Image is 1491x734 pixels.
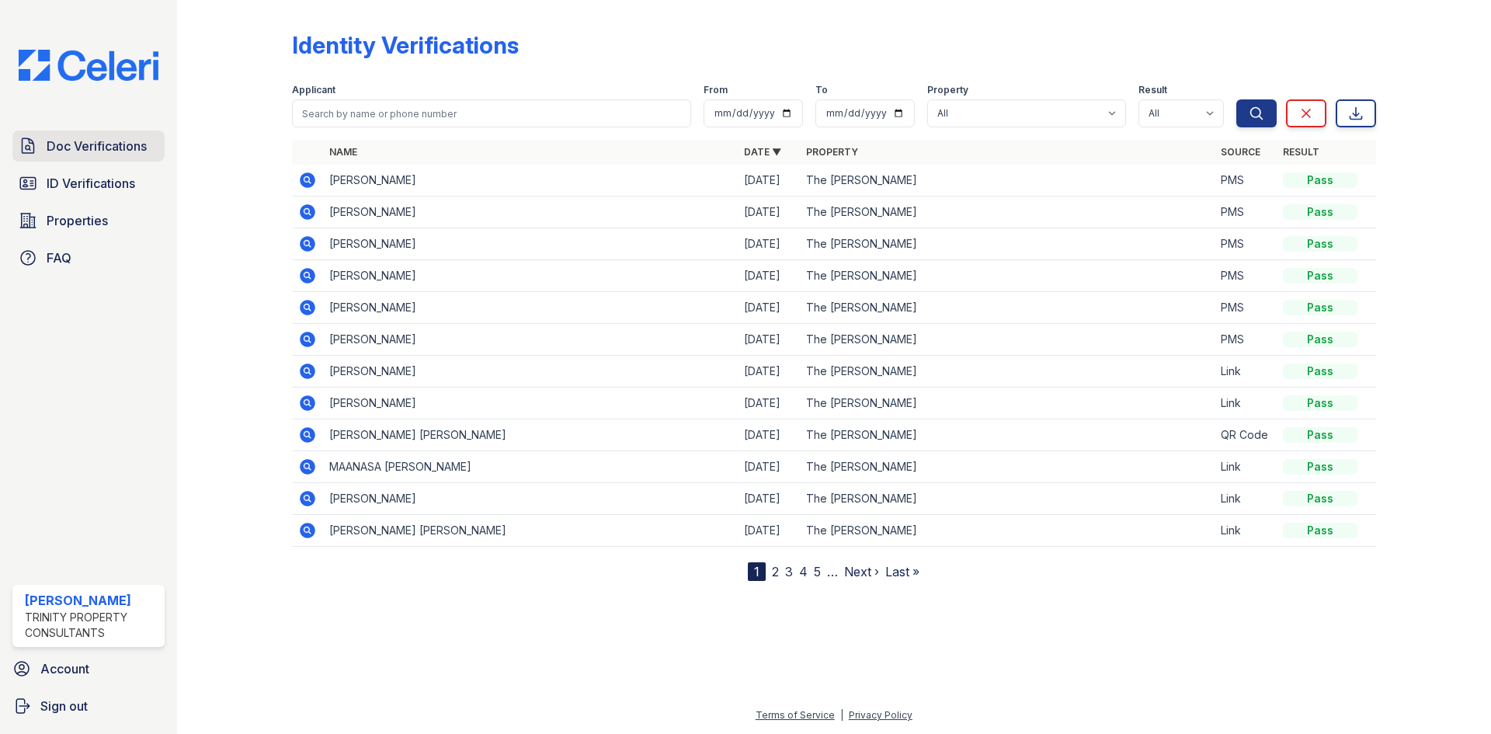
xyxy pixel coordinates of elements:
td: [PERSON_NAME] [323,260,738,292]
td: [DATE] [738,324,800,356]
a: Next › [844,564,879,579]
a: ID Verifications [12,168,165,199]
a: Doc Verifications [12,130,165,162]
div: Identity Verifications [292,31,519,59]
td: The [PERSON_NAME] [800,197,1215,228]
td: The [PERSON_NAME] [800,292,1215,324]
td: PMS [1215,324,1277,356]
td: [DATE] [738,515,800,547]
td: Link [1215,483,1277,515]
td: The [PERSON_NAME] [800,451,1215,483]
td: The [PERSON_NAME] [800,324,1215,356]
td: QR Code [1215,419,1277,451]
td: The [PERSON_NAME] [800,260,1215,292]
label: To [815,84,828,96]
td: [DATE] [738,292,800,324]
a: Property [806,146,858,158]
td: [DATE] [738,197,800,228]
td: [DATE] [738,228,800,260]
a: Account [6,653,171,684]
span: Sign out [40,697,88,715]
span: Properties [47,211,108,230]
a: 2 [772,564,779,579]
a: Properties [12,205,165,236]
a: Name [329,146,357,158]
div: 1 [748,562,766,581]
label: Property [927,84,968,96]
a: Last » [885,564,919,579]
div: Pass [1283,300,1357,315]
input: Search by name or phone number [292,99,691,127]
label: Result [1138,84,1167,96]
label: Applicant [292,84,335,96]
div: Pass [1283,236,1357,252]
td: [PERSON_NAME] [PERSON_NAME] [323,515,738,547]
a: Terms of Service [756,709,835,721]
a: Date ▼ [744,146,781,158]
div: Pass [1283,459,1357,475]
td: PMS [1215,197,1277,228]
div: | [840,709,843,721]
td: PMS [1215,260,1277,292]
span: … [827,562,838,581]
td: The [PERSON_NAME] [800,388,1215,419]
a: 4 [799,564,808,579]
div: Pass [1283,491,1357,506]
td: [PERSON_NAME] [323,228,738,260]
span: Doc Verifications [47,137,147,155]
td: [PERSON_NAME] [323,388,738,419]
div: [PERSON_NAME] [25,591,158,610]
td: [DATE] [738,260,800,292]
td: PMS [1215,292,1277,324]
a: 3 [785,564,793,579]
td: PMS [1215,228,1277,260]
a: Sign out [6,691,171,722]
td: [PERSON_NAME] [323,483,738,515]
td: The [PERSON_NAME] [800,483,1215,515]
a: Privacy Policy [849,709,912,721]
td: [PERSON_NAME] [323,165,738,197]
td: [DATE] [738,388,800,419]
td: [PERSON_NAME] [323,356,738,388]
td: Link [1215,515,1277,547]
img: CE_Logo_Blue-a8612792a0a2168367f1c8372b55b34899dd931a85d93a1a3d3e32e68fde9ad4.png [6,50,171,81]
td: [DATE] [738,356,800,388]
td: [DATE] [738,165,800,197]
td: Link [1215,388,1277,419]
td: [DATE] [738,451,800,483]
td: The [PERSON_NAME] [800,228,1215,260]
span: ID Verifications [47,174,135,193]
div: Pass [1283,268,1357,284]
td: Link [1215,451,1277,483]
a: FAQ [12,242,165,273]
td: The [PERSON_NAME] [800,165,1215,197]
td: [DATE] [738,419,800,451]
div: Pass [1283,364,1357,379]
td: The [PERSON_NAME] [800,356,1215,388]
td: The [PERSON_NAME] [800,515,1215,547]
td: [PERSON_NAME] [PERSON_NAME] [323,419,738,451]
div: Trinity Property Consultants [25,610,158,641]
span: Account [40,659,89,678]
div: Pass [1283,427,1357,443]
a: Result [1283,146,1319,158]
div: Pass [1283,204,1357,220]
div: Pass [1283,172,1357,188]
td: [PERSON_NAME] [323,197,738,228]
a: 5 [814,564,821,579]
td: [PERSON_NAME] [323,292,738,324]
a: Source [1221,146,1260,158]
span: FAQ [47,249,71,267]
td: The [PERSON_NAME] [800,419,1215,451]
div: Pass [1283,395,1357,411]
td: [DATE] [738,483,800,515]
td: Link [1215,356,1277,388]
label: From [704,84,728,96]
td: PMS [1215,165,1277,197]
div: Pass [1283,332,1357,347]
td: [PERSON_NAME] [323,324,738,356]
div: Pass [1283,523,1357,538]
td: MAANASA [PERSON_NAME] [323,451,738,483]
